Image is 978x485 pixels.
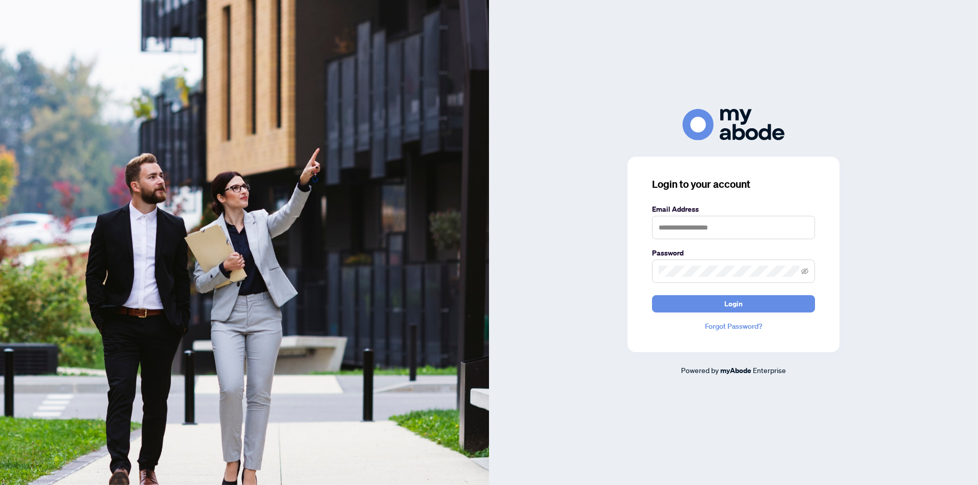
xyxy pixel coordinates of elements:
span: Login [724,296,743,312]
label: Password [652,247,815,259]
a: Forgot Password? [652,321,815,332]
h3: Login to your account [652,177,815,191]
span: Powered by [681,365,719,375]
a: myAbode [720,365,751,376]
span: eye-invisible [801,268,808,275]
img: ma-logo [683,109,784,140]
span: Enterprise [753,365,786,375]
button: Login [652,295,815,312]
label: Email Address [652,204,815,215]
